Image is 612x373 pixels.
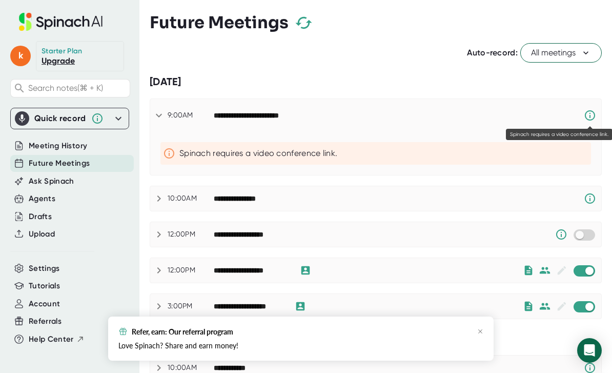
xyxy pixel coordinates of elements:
[168,111,214,120] div: 9:00AM
[29,158,90,169] button: Future Meetings
[168,266,214,275] div: 12:00PM
[168,363,214,372] div: 10:00AM
[29,333,85,345] button: Help Center
[467,48,518,57] span: Auto-record:
[10,46,31,66] span: k
[29,316,62,327] button: Referrals
[29,333,74,345] span: Help Center
[555,228,567,241] svg: Someone has manually disabled Spinach from this meeting.
[29,298,60,310] button: Account
[29,175,74,187] button: Ask Spinach
[15,108,125,129] div: Quick record
[29,263,60,274] button: Settings
[531,47,591,59] span: All meetings
[150,75,602,88] div: [DATE]
[29,193,55,205] button: Agents
[179,148,587,159] div: Spinach requires a video conference link.
[168,302,214,311] div: 3:00PM
[168,194,214,203] div: 10:00AM
[584,192,596,205] svg: Spinach requires a video conference link.
[34,113,86,124] div: Quick record
[42,56,75,66] a: Upgrade
[28,83,103,93] span: Search notes (⌘ + K)
[29,140,87,152] button: Meeting History
[168,230,214,239] div: 12:00PM
[150,13,289,32] h3: Future Meetings
[29,228,55,240] button: Upload
[29,280,60,292] button: Tutorials
[577,338,602,363] div: Open Intercom Messenger
[29,211,52,223] button: Drafts
[520,43,602,63] button: All meetings
[42,47,83,56] div: Starter Plan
